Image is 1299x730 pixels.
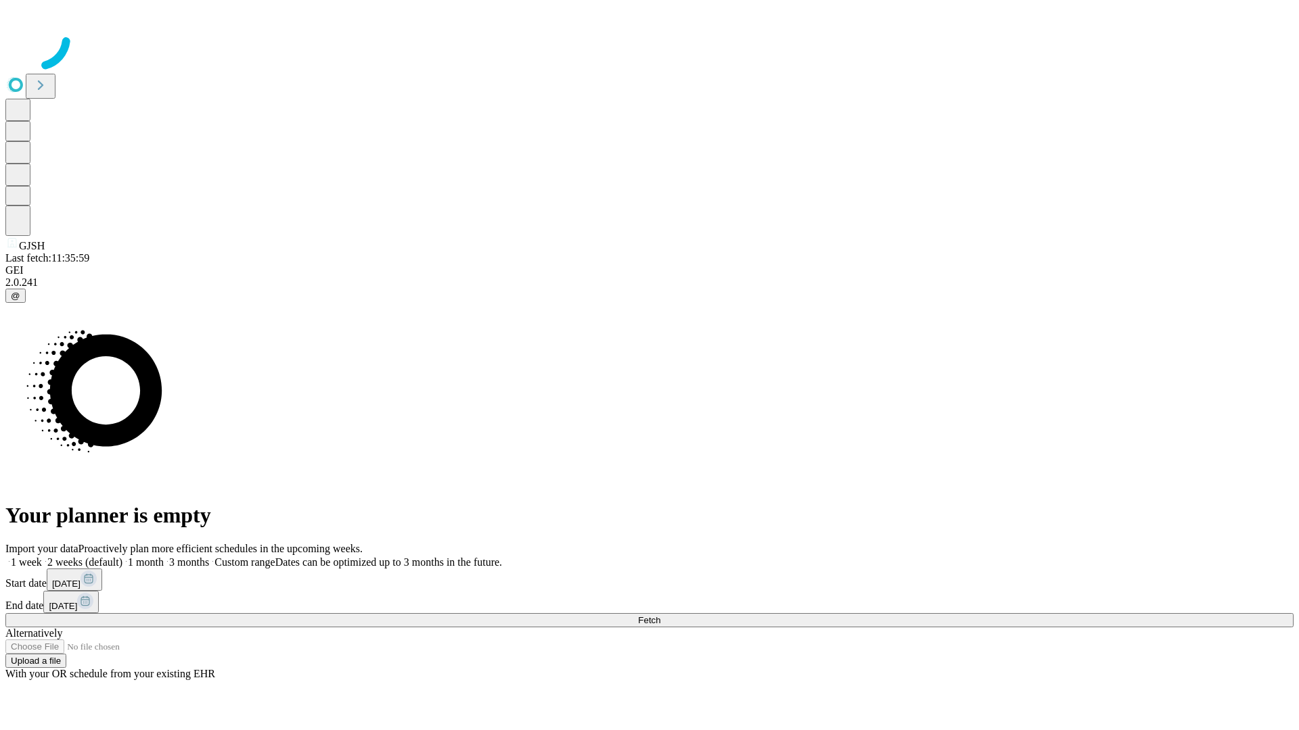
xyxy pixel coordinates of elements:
[169,556,209,568] span: 3 months
[5,568,1294,591] div: Start date
[5,264,1294,276] div: GEI
[638,615,660,625] span: Fetch
[5,503,1294,528] h1: Your planner is empty
[5,289,26,303] button: @
[11,556,42,568] span: 1 week
[128,556,164,568] span: 1 month
[19,240,45,251] span: GJSH
[214,556,275,568] span: Custom range
[5,613,1294,627] button: Fetch
[5,252,89,264] span: Last fetch: 11:35:59
[5,591,1294,613] div: End date
[47,568,102,591] button: [DATE]
[52,579,81,589] span: [DATE]
[5,627,62,639] span: Alternatively
[5,668,215,679] span: With your OR schedule from your existing EHR
[43,591,99,613] button: [DATE]
[78,543,363,554] span: Proactively plan more efficient schedules in the upcoming weeks.
[5,654,66,668] button: Upload a file
[11,291,20,301] span: @
[49,601,77,611] span: [DATE]
[47,556,122,568] span: 2 weeks (default)
[5,276,1294,289] div: 2.0.241
[5,543,78,554] span: Import your data
[275,556,502,568] span: Dates can be optimized up to 3 months in the future.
